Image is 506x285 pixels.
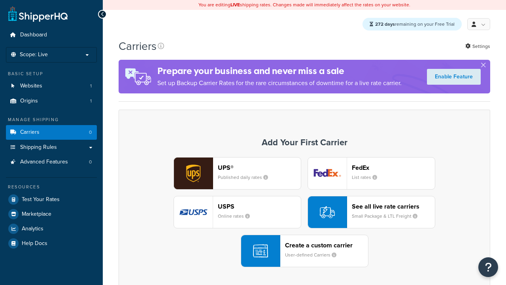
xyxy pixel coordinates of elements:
[127,138,482,147] h3: Add Your First Carrier
[174,196,301,228] button: usps logoUSPSOnline rates
[6,140,97,155] a: Shipping Rules
[253,243,268,258] img: icon-carrier-custom-c93b8a24.svg
[90,98,92,104] span: 1
[427,69,481,85] a: Enable Feature
[6,79,97,93] a: Websites 1
[6,94,97,108] li: Origins
[218,203,301,210] header: USPS
[375,21,395,28] strong: 272 days
[218,164,301,171] header: UPS®
[89,159,92,165] span: 0
[174,158,213,189] img: ups logo
[119,60,157,93] img: ad-rules-rateshop-fe6ec290ccb7230408bd80ed9643f0289d75e0ffd9eb532fc0e269fcd187b520.png
[8,6,68,22] a: ShipperHQ Home
[6,125,97,140] li: Carriers
[363,18,462,30] div: remaining on your Free Trial
[89,129,92,136] span: 0
[20,32,47,38] span: Dashboard
[478,257,498,277] button: Open Resource Center
[20,144,57,151] span: Shipping Rules
[352,203,435,210] header: See all live rate carriers
[20,129,40,136] span: Carriers
[6,184,97,190] div: Resources
[320,205,335,220] img: icon-carrier-liverate-becf4550.svg
[465,41,490,52] a: Settings
[22,226,43,232] span: Analytics
[157,65,402,78] h4: Prepare your business and never miss a sale
[157,78,402,89] p: Set up Backup Carrier Rates for the rare circumstances of downtime for a live rate carrier.
[218,213,256,220] small: Online rates
[22,211,51,218] span: Marketplace
[6,192,97,207] a: Test Your Rates
[6,207,97,221] a: Marketplace
[285,251,343,258] small: User-defined Carriers
[20,159,68,165] span: Advanced Features
[285,241,368,249] header: Create a custom carrier
[6,155,97,169] li: Advanced Features
[308,196,435,228] button: See all live rate carriersSmall Package & LTL Freight
[218,174,274,181] small: Published daily rates
[6,236,97,251] a: Help Docs
[6,94,97,108] a: Origins 1
[22,240,47,247] span: Help Docs
[241,235,368,267] button: Create a custom carrierUser-defined Carriers
[6,125,97,140] a: Carriers 0
[6,116,97,123] div: Manage Shipping
[308,158,347,189] img: fedEx logo
[90,83,92,89] span: 1
[174,157,301,190] button: ups logoUPS®Published daily rates
[6,28,97,42] a: Dashboard
[6,70,97,77] div: Basic Setup
[308,157,435,190] button: fedEx logoFedExList rates
[22,196,60,203] span: Test Your Rates
[352,174,383,181] small: List rates
[20,83,42,89] span: Websites
[6,79,97,93] li: Websites
[174,196,213,228] img: usps logo
[6,155,97,169] a: Advanced Features 0
[352,164,435,171] header: FedEx
[20,51,48,58] span: Scope: Live
[230,1,240,8] b: LIVE
[20,98,38,104] span: Origins
[119,38,157,54] h1: Carriers
[6,222,97,236] a: Analytics
[352,213,424,220] small: Small Package & LTL Freight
